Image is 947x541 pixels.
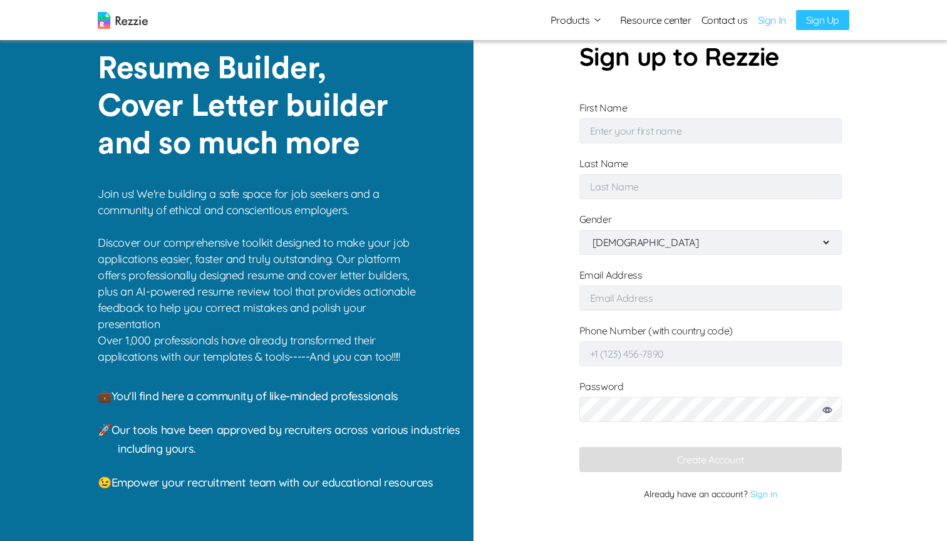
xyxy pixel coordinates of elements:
label: Password [579,380,842,435]
label: Phone Number (with country code) [579,324,842,360]
input: Last Name [579,174,842,199]
input: First Name [579,118,842,143]
span: 🚀 Our tools have been approved by recruiters across various industries including yours. [98,423,460,456]
button: Create Account [579,447,842,472]
a: Resource center [620,13,691,28]
label: Gender [579,213,612,225]
span: 😉 Empower your recruitment team with our educational resources [98,475,433,490]
input: Password [579,397,842,422]
button: Products [551,13,603,28]
input: Phone Number (with country code) [579,341,842,366]
p: Sign up to Rezzie [579,38,842,75]
a: Sign Up [796,10,849,30]
label: First Name [579,101,842,137]
p: Resume Builder, Cover Letter builder and so much more [98,50,410,163]
p: Already have an account? [579,485,842,503]
a: Contact us [701,13,748,28]
label: Email Address [579,269,842,304]
label: Last Name [579,157,842,193]
a: Sign In [758,13,786,28]
p: Join us! We're building a safe space for job seekers and a community of ethical and conscientious... [98,186,424,332]
input: Email Address [579,286,842,311]
p: Over 1,000 professionals have already transformed their applications with our templates & tools--... [98,332,424,365]
span: 💼 You'll find here a community of like-minded professionals [98,389,398,403]
img: logo [98,12,148,29]
a: Sign in [748,488,777,500]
